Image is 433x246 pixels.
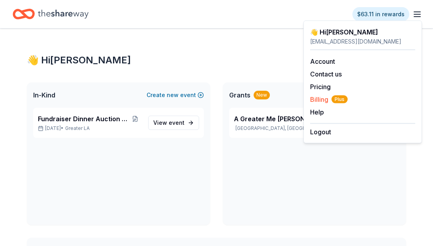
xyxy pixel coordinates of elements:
[352,7,409,21] a: $63.11 in rewards
[310,95,348,104] button: BillingPlus
[331,95,348,103] span: Plus
[310,57,335,65] a: Account
[167,90,179,100] span: new
[13,5,88,23] a: Home
[310,69,342,79] button: Contact us
[254,91,270,99] div: New
[65,125,90,132] span: Greater LA
[310,127,331,137] button: Logout
[310,107,324,117] button: Help
[153,118,184,128] span: View
[38,114,129,124] span: Fundraiser Dinner Auction & Raffle
[310,37,415,46] div: [EMAIL_ADDRESS][DOMAIN_NAME]
[169,119,184,126] span: event
[147,90,204,100] button: Createnewevent
[234,125,334,132] p: [GEOGRAPHIC_DATA], [GEOGRAPHIC_DATA]
[310,27,415,37] div: 👋 Hi [PERSON_NAME]
[310,83,331,91] a: Pricing
[33,90,55,100] span: In-Kind
[310,95,348,104] span: Billing
[229,90,250,100] span: Grants
[234,114,325,124] span: A Greater Me [PERSON_NAME] Youth Empowerment
[148,116,199,130] a: View event
[38,125,142,132] p: [DATE] •
[27,54,406,67] div: 👋 Hi [PERSON_NAME]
